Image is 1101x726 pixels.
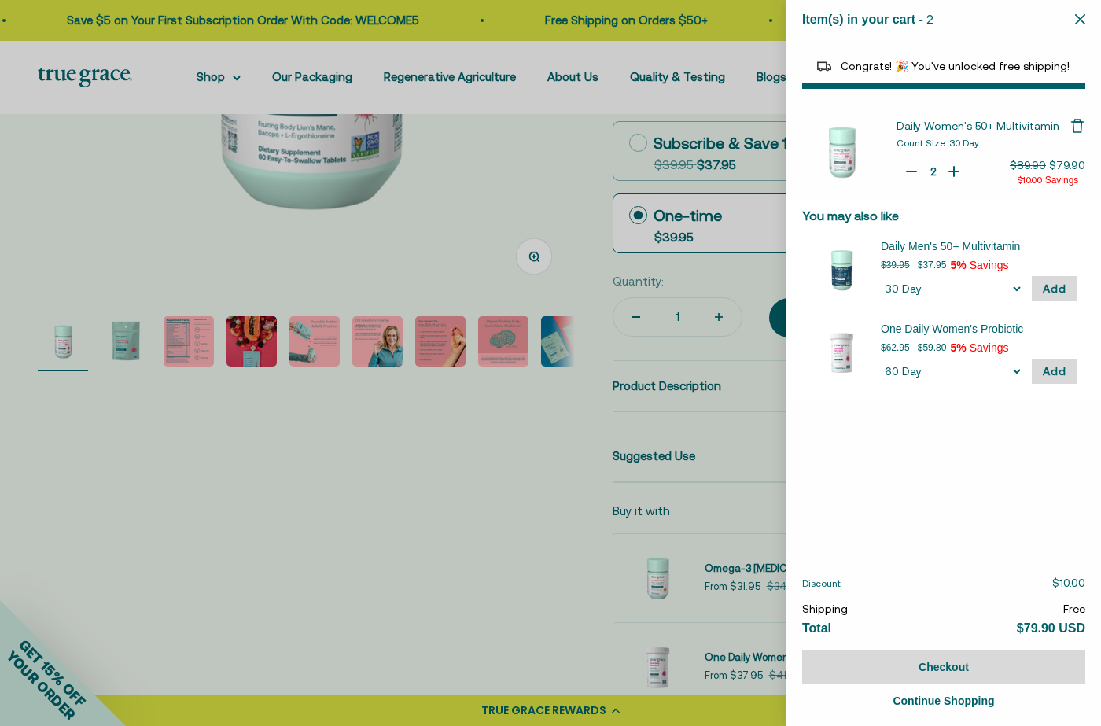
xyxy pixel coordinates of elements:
span: $10.00 [1052,577,1085,589]
img: Reward bar icon image [815,57,834,76]
span: Congrats! 🎉 You've unlocked free shipping! [841,60,1070,72]
span: Add [1043,365,1066,378]
p: $62.95 [881,340,910,356]
span: $79.90 [1049,159,1085,171]
button: Add [1032,359,1077,384]
span: Free [1063,603,1085,615]
img: 60 Day [810,321,873,384]
span: 5% [950,259,966,271]
a: Continue Shopping [802,691,1085,710]
p: $39.95 [881,257,910,273]
span: One Daily Women's Probiotic [881,321,1058,337]
p: $37.95 [918,257,947,273]
span: $79.90 USD [1017,621,1085,635]
a: Daily Women's 50+ Multivitamin [897,118,1070,134]
span: Daily Men's 50+ Multivitamin [881,238,1058,254]
img: Daily Women&#39;s 50+ Multivitamin - 30 Day [802,112,881,191]
span: Count Size: 30 Day [897,138,979,149]
span: 5% [950,341,966,354]
button: Close [1075,12,1085,27]
button: Checkout [802,650,1085,684]
span: Savings [970,259,1009,271]
span: Item(s) in your cart - [802,13,923,26]
span: Continue Shopping [893,695,994,707]
span: Total [802,621,831,635]
span: Savings [970,341,1009,354]
span: Add [1043,282,1066,295]
p: $59.80 [918,340,947,356]
input: Quantity for Daily Women's 50+ Multivitamin [925,164,941,179]
span: Discount [802,578,841,589]
span: Daily Women's 50+ Multivitamin [897,120,1059,132]
span: You may also like [802,208,899,223]
button: Remove Daily Women's 50+ Multivitamin [1070,118,1085,134]
span: $10.00 [1017,175,1042,186]
div: One Daily Women's Probiotic [881,321,1077,337]
img: 30 Day [810,238,873,301]
span: 2 [926,12,933,26]
span: $89.90 [1010,159,1046,171]
span: Savings [1045,175,1079,186]
button: Add [1032,276,1077,301]
div: Daily Men's 50+ Multivitamin [881,238,1077,254]
span: Shipping [802,603,848,615]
